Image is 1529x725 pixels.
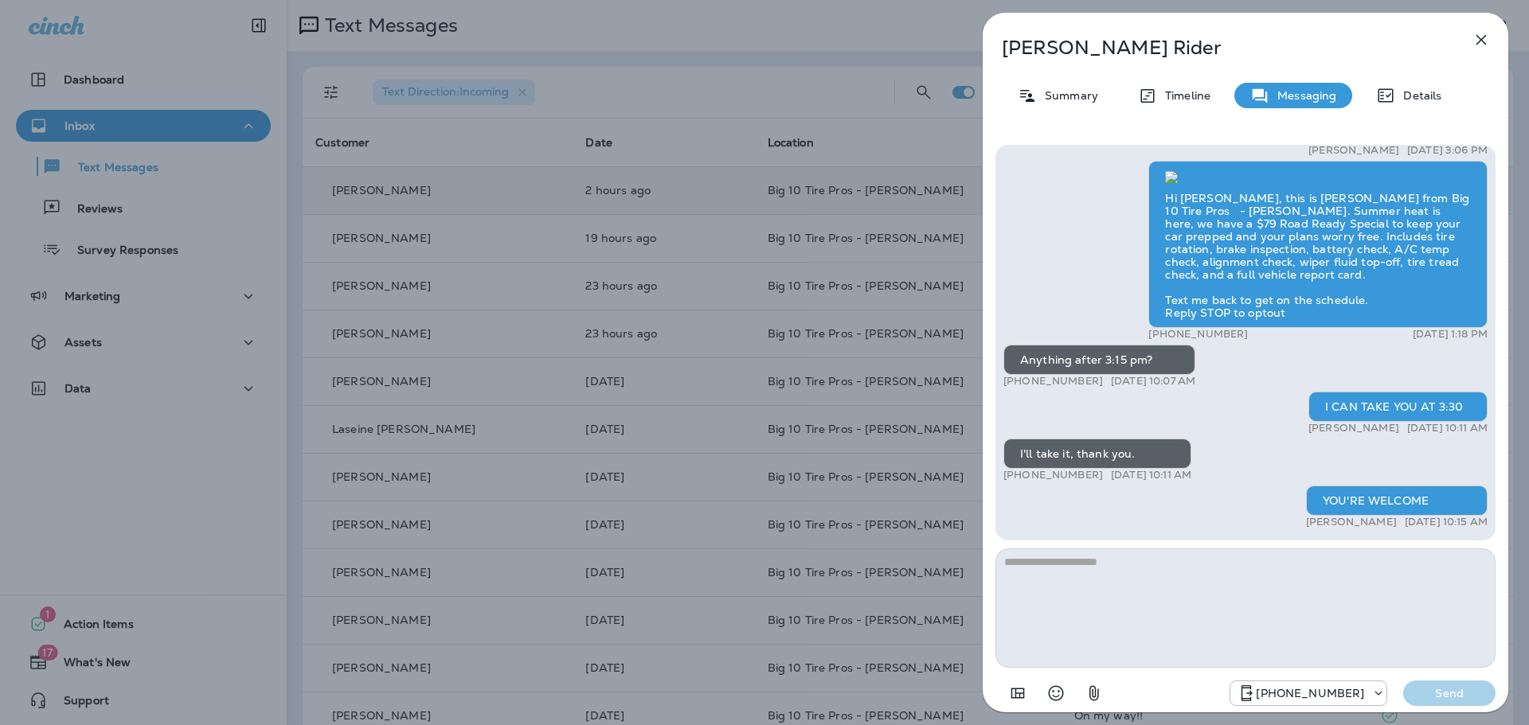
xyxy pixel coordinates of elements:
[1306,516,1397,528] p: [PERSON_NAME]
[1148,328,1248,341] p: [PHONE_NUMBER]
[1003,345,1195,375] div: Anything after 3:15 pm?
[1165,171,1178,184] img: twilio-download
[1269,89,1336,102] p: Messaging
[1148,161,1488,328] div: Hi [PERSON_NAME], this is [PERSON_NAME] from Big 10 Tire Pros - [PERSON_NAME]. Summer heat is her...
[1003,375,1103,388] p: [PHONE_NUMBER]
[1040,677,1072,709] button: Select an emoji
[1002,37,1437,59] p: [PERSON_NAME] Rider
[1111,375,1195,388] p: [DATE] 10:07 AM
[1308,392,1488,422] div: I CAN TAKE YOU AT 3:30
[1407,144,1488,157] p: [DATE] 3:06 PM
[1002,677,1034,709] button: Add in a premade template
[1405,516,1488,528] p: [DATE] 10:15 AM
[1256,687,1364,700] p: [PHONE_NUMBER]
[1230,684,1386,703] div: +1 (601) 808-4206
[1308,144,1399,157] p: [PERSON_NAME]
[1413,328,1488,341] p: [DATE] 1:18 PM
[1407,422,1488,435] p: [DATE] 10:11 AM
[1037,89,1098,102] p: Summary
[1111,469,1191,481] p: [DATE] 10:11 AM
[1157,89,1210,102] p: Timeline
[1003,469,1103,481] p: [PHONE_NUMBER]
[1308,422,1399,435] p: [PERSON_NAME]
[1306,485,1488,516] div: YOU'RE WELCOME
[1003,439,1191,469] div: I'll take it, thank you.
[1395,89,1441,102] p: Details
